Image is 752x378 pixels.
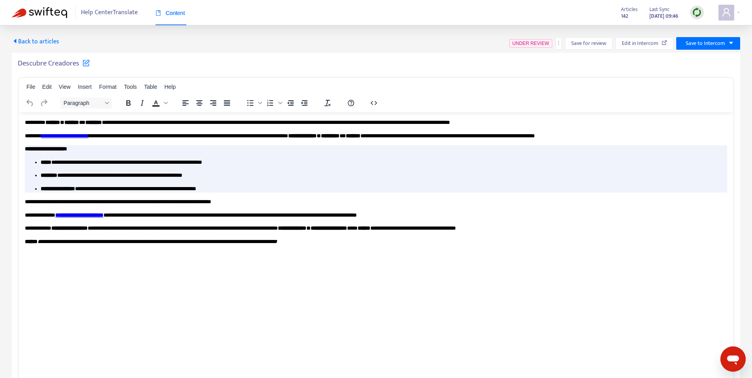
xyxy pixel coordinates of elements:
[206,97,220,109] button: Align right
[621,5,638,14] span: Articles
[12,38,18,44] span: caret-left
[571,39,606,48] span: Save for review
[64,100,102,106] span: Paragraph
[124,84,137,90] span: Tools
[122,97,135,109] button: Bold
[622,39,658,48] span: Edit in Intercom
[18,59,90,68] h5: Descubre Creadores
[37,97,51,109] button: Redo
[344,97,358,109] button: Help
[649,5,669,14] span: Last Sync
[298,97,311,109] button: Increase indent
[720,346,746,372] iframe: Button to launch messaging window
[12,36,59,47] span: Back to articles
[149,97,169,109] div: Text color Black
[512,41,549,46] span: UNDER REVIEW
[556,40,561,46] span: more
[156,10,185,16] span: Content
[722,7,731,17] span: user
[144,84,157,90] span: Table
[692,7,702,17] img: sync.dc5367851b00ba804db3.png
[321,97,334,109] button: Clear formatting
[728,40,734,46] span: caret-down
[78,84,92,90] span: Insert
[565,37,613,50] button: Save for review
[179,97,192,109] button: Align left
[615,37,673,50] button: Edit in Intercom
[164,84,176,90] span: Help
[99,84,116,90] span: Format
[26,84,36,90] span: File
[12,7,67,18] img: Swifteq
[244,97,263,109] div: Bullet list
[649,12,678,21] strong: [DATE] 09:46
[81,5,138,20] span: Help Center Translate
[686,39,725,48] span: Save to Intercom
[264,97,283,109] div: Numbered list
[220,97,234,109] button: Justify
[555,37,562,50] button: more
[42,84,52,90] span: Edit
[156,10,161,16] span: book
[621,12,628,21] strong: 142
[284,97,297,109] button: Decrease indent
[193,97,206,109] button: Align center
[59,84,71,90] span: View
[135,97,149,109] button: Italic
[676,37,740,50] button: Save to Intercomcaret-down
[60,97,112,109] button: Block Paragraph
[23,97,37,109] button: Undo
